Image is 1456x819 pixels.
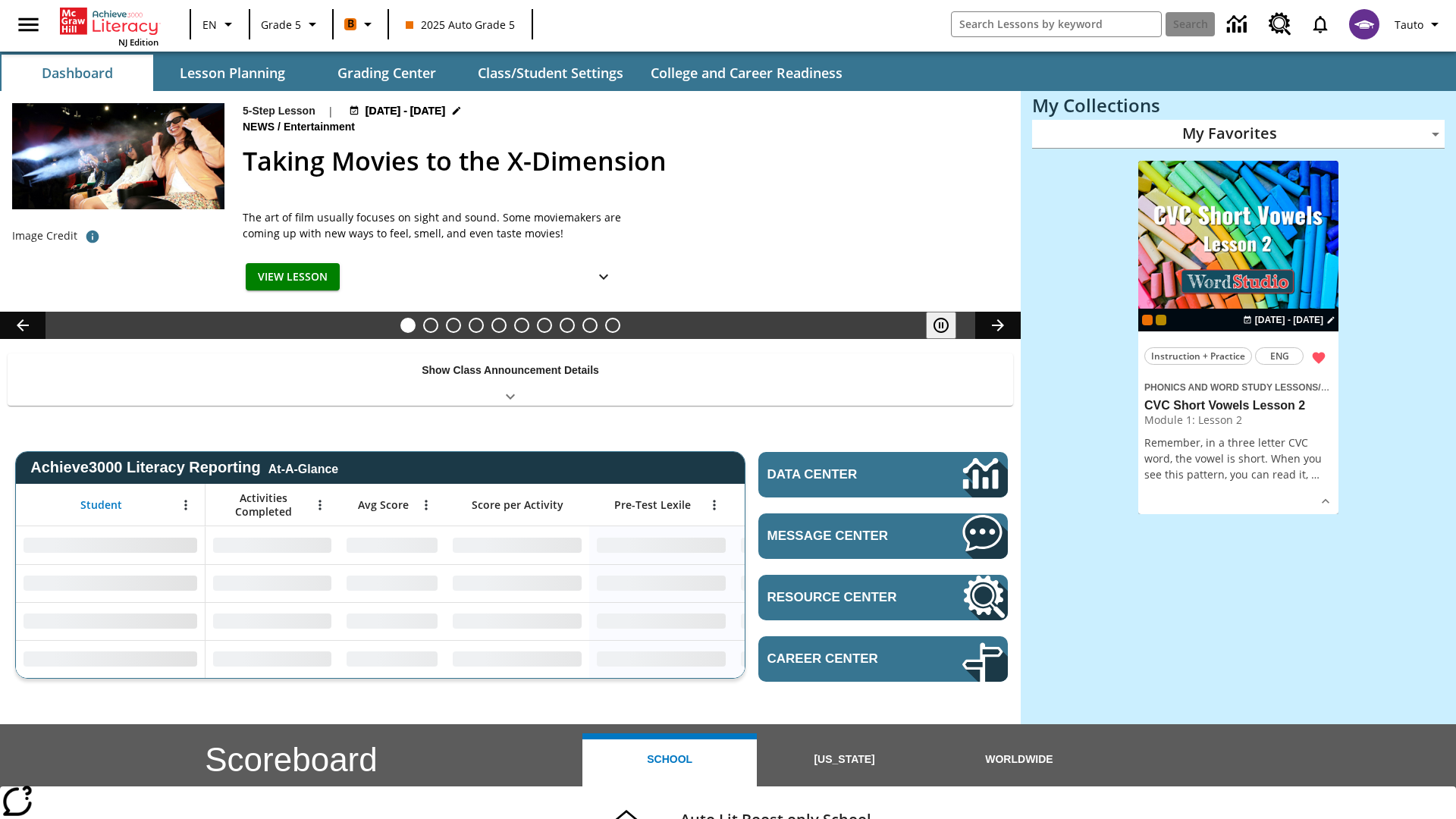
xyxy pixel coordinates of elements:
[339,564,445,602] div: No Data,
[466,55,635,91] button: Class/Student Settings
[338,11,383,38] button: Boost Class color is orange. Change class color
[767,590,917,605] span: Resource Center
[423,318,438,333] button: Slide 2 Born to Dirt Bike
[1032,95,1445,116] h3: My Collections
[926,312,956,339] button: Pause
[12,103,224,209] img: Panel in front of the seats sprays water mist to the happy audience at a 4DX-equipped theater.
[12,228,77,243] p: Image Credit
[514,318,529,333] button: Slide 6 One Idea, Lots of Hard Work
[1240,313,1338,327] button: Aug 25 - Aug 25 Choose Dates
[6,2,51,47] button: Open side menu
[582,733,757,786] button: School
[1144,347,1252,365] button: Instruction + Practice
[358,498,409,512] span: Avg Score
[1389,11,1450,38] button: Profile/Settings
[1156,315,1166,325] div: New 2025 class
[758,452,1008,497] a: Data Center
[415,494,438,516] button: Open Menu
[1144,435,1332,482] p: Remember, in a three letter CVC word, the vowel is short. When you see this pattern, you can read...
[284,119,358,136] span: Entertainment
[1305,344,1332,372] button: Remove from Favorites
[582,318,598,333] button: Slide 9 Making a Difference for the Planet
[347,14,354,33] span: B
[206,640,339,678] div: No Data,
[174,494,197,516] button: Open Menu
[733,526,877,564] div: No Data,
[243,119,278,136] span: News
[422,362,599,378] p: Show Class Announcement Details
[77,223,108,250] button: Photo credit: Photo by The Asahi Shimbun via Getty Images
[156,55,308,91] button: Lesson Planning
[767,529,917,544] span: Message Center
[588,263,619,291] button: Show Details
[1218,4,1260,45] a: Data Center
[311,55,463,91] button: Grading Center
[60,6,158,36] a: Home
[1321,382,1400,393] span: CVC Short Vowels
[1151,348,1245,364] span: Instruction + Practice
[202,17,217,33] span: EN
[733,564,877,602] div: No Data,
[309,494,331,516] button: Open Menu
[491,318,507,333] button: Slide 5 What's the Big Idea?
[1395,17,1423,33] span: Tauto
[406,17,515,33] span: 2025 Auto Grade 5
[1138,161,1338,515] div: lesson details
[206,564,339,602] div: No Data,
[605,318,620,333] button: Slide 10 Sleepless in the Animal Kingdom
[560,318,575,333] button: Slide 8 Career Lesson
[261,17,301,33] span: Grade 5
[1142,315,1153,325] div: Current Class
[733,640,877,678] div: No Data,
[757,733,931,786] button: [US_STATE]
[767,467,911,482] span: Data Center
[400,318,416,333] button: Slide 1 Taking Movies to the X-Dimension
[758,513,1008,559] a: Message Center
[30,459,338,476] span: Achieve3000 Literacy Reporting
[243,142,1003,180] h2: Taking Movies to the X-Dimension
[278,121,281,133] span: /
[952,12,1161,36] input: search field
[614,498,691,512] span: Pre-Test Lexile
[366,103,445,119] span: [DATE] - [DATE]
[346,103,466,119] button: Aug 24 - Aug 24 Choose Dates
[1349,9,1379,39] img: avatar image
[1144,378,1332,395] span: Topic: Phonics and Word Study Lessons/CVC Short Vowels
[1270,348,1289,364] span: ENG
[1144,398,1332,414] h3: CVC Short Vowels Lesson 2
[196,11,244,38] button: Language: EN, Select a language
[1255,347,1304,365] button: ENG
[1260,4,1301,45] a: Resource Center, Will open in new tab
[932,733,1106,786] button: Worldwide
[975,312,1021,339] button: Lesson carousel, Next
[8,353,1013,406] div: Show Class Announcement Details
[60,5,158,48] div: Home
[339,640,445,678] div: No Data,
[1301,5,1340,44] a: Notifications
[469,318,484,333] button: Slide 4 Cars of the Future?
[1314,490,1337,513] button: Show Details
[1255,313,1323,327] span: [DATE] - [DATE]
[926,312,971,339] div: Pause
[2,55,153,91] button: Dashboard
[213,491,313,519] span: Activities Completed
[339,602,445,640] div: No Data,
[1340,5,1389,44] button: Select a new avatar
[1144,382,1318,393] span: Phonics and Word Study Lessons
[118,36,158,48] span: NJ Edition
[243,209,622,241] p: The art of film usually focuses on sight and sound. Some moviemakers are coming up with new ways ...
[246,263,340,291] button: View Lesson
[472,498,563,512] span: Score per Activity
[733,602,877,640] div: No Data,
[243,103,315,119] p: 5-Step Lesson
[206,526,339,564] div: No Data,
[1318,379,1329,394] span: /
[339,526,445,564] div: No Data,
[767,651,917,667] span: Career Center
[255,11,328,38] button: Grade: Grade 5, Select a grade
[328,103,334,119] span: |
[206,602,339,640] div: No Data,
[537,318,552,333] button: Slide 7 Pre-release lesson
